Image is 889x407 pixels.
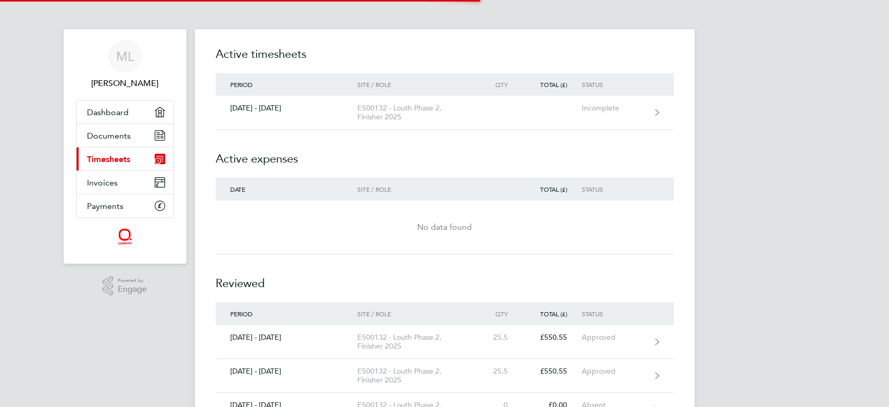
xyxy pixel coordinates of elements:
span: Dashboard [87,107,129,117]
div: Site / Role [357,310,477,317]
a: Invoices [77,171,173,194]
a: Documents [77,124,173,147]
span: Mark Littlewood [76,77,174,90]
div: 25.5 [477,367,522,376]
a: [DATE] - [DATE]E500132 - Louth Phase 2, Finisher 202525.5£550.55Approved [216,325,674,359]
div: Date [216,186,358,193]
a: Dashboard [77,101,173,124]
a: Go to home page [76,228,174,245]
h2: Reviewed [216,254,674,302]
span: ML [116,50,134,63]
span: Powered by [118,276,147,285]
div: Total (£) [522,310,582,317]
span: Timesheets [87,154,130,164]
div: [DATE] - [DATE] [216,104,358,113]
a: Payments [77,194,173,217]
div: £550.55 [522,333,582,342]
div: Incomplete [582,104,646,113]
span: Period [230,80,253,89]
div: £550.55 [522,367,582,376]
h2: Active expenses [216,130,674,178]
h2: Active timesheets [216,46,674,73]
div: E500132 - Louth Phase 2, Finisher 2025 [357,367,477,385]
nav: Main navigation [64,29,186,264]
span: Payments [87,201,123,211]
div: Status [582,186,646,193]
div: Approved [582,367,646,376]
div: Approved [582,333,646,342]
span: Documents [87,131,131,141]
span: Invoices [87,178,118,188]
div: E500132 - Louth Phase 2, Finisher 2025 [357,333,477,351]
span: Engage [118,285,147,294]
span: Period [230,310,253,318]
img: quantacontracts-logo-retina.png [117,228,132,245]
div: Total (£) [522,186,582,193]
div: No data found [216,221,674,233]
div: Status [582,81,646,88]
div: Qty [477,310,522,317]
a: ML[PERSON_NAME] [76,40,174,90]
div: Status [582,310,646,317]
div: Total (£) [522,81,582,88]
div: Site / Role [357,81,477,88]
a: [DATE] - [DATE]E500132 - Louth Phase 2, Finisher 202525.5£550.55Approved [216,359,674,393]
a: Powered byEngage [103,276,147,296]
div: 25.5 [477,333,522,342]
a: Timesheets [77,147,173,170]
a: [DATE] - [DATE]E500132 - Louth Phase 2, Finisher 2025Incomplete [216,96,674,130]
div: Qty [477,81,522,88]
div: [DATE] - [DATE] [216,333,358,342]
div: E500132 - Louth Phase 2, Finisher 2025 [357,104,477,121]
div: Site / Role [357,186,477,193]
div: [DATE] - [DATE] [216,367,358,376]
